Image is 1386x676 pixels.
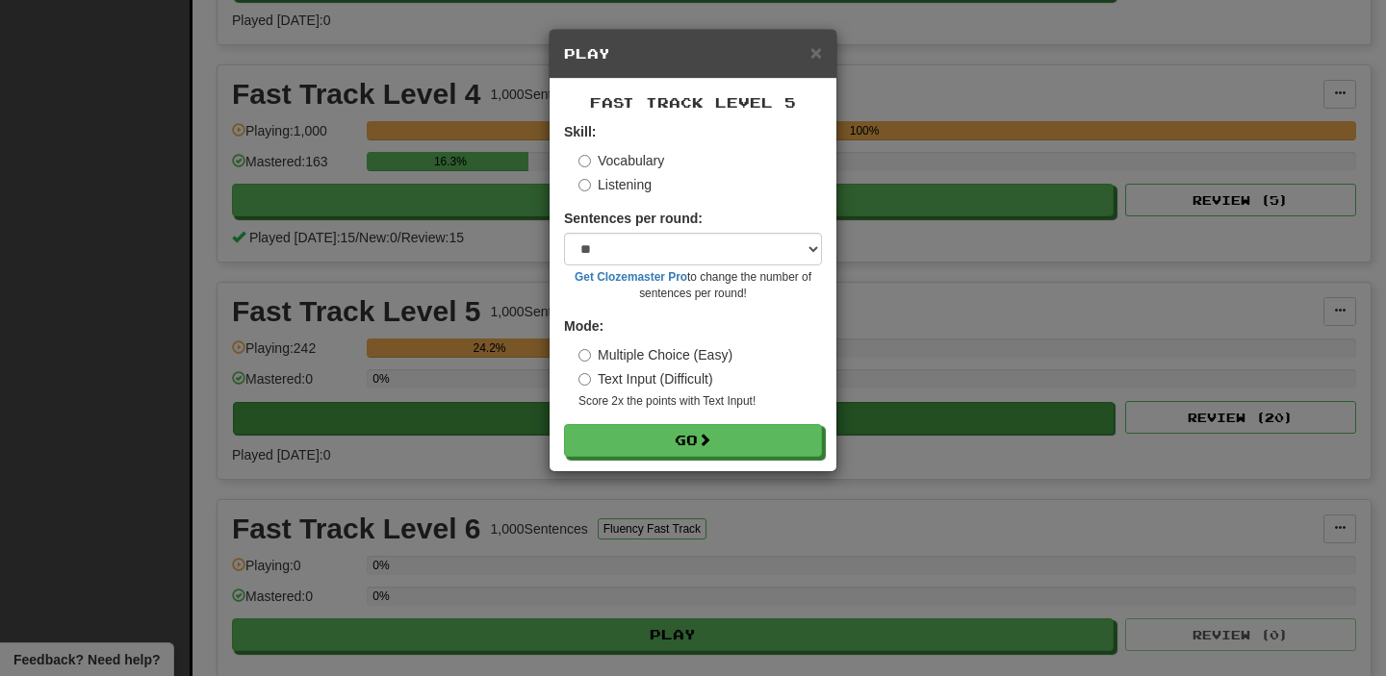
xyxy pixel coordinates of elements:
[578,155,591,167] input: Vocabulary
[578,349,591,362] input: Multiple Choice (Easy)
[578,373,591,386] input: Text Input (Difficult)
[578,151,664,170] label: Vocabulary
[564,318,603,334] strong: Mode:
[578,345,732,364] label: Multiple Choice (Easy)
[578,393,822,410] small: Score 2x the points with Text Input !
[564,269,822,302] small: to change the number of sentences per round!
[578,175,652,194] label: Listening
[810,41,822,63] span: ×
[564,424,822,457] button: Go
[564,124,596,139] strong: Skill:
[590,94,796,111] span: Fast Track Level 5
[564,209,703,228] label: Sentences per round:
[578,369,713,388] label: Text Input (Difficult)
[810,42,822,63] button: Close
[564,44,822,63] h5: Play
[575,270,687,284] a: Get Clozemaster Pro
[578,179,591,191] input: Listening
